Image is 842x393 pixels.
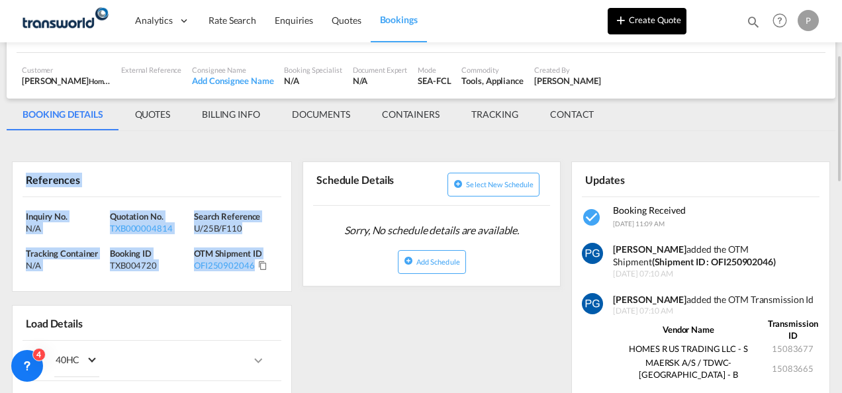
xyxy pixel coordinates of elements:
[110,248,152,259] span: Booking ID
[192,65,273,75] div: Consignee Name
[418,75,451,87] div: SEA-FCL
[258,261,267,270] md-icon: Click to Copy
[404,256,413,265] md-icon: icon-plus-circle
[22,75,111,87] div: [PERSON_NAME]
[26,259,107,271] div: N/A
[769,9,791,32] span: Help
[613,243,686,255] strong: [PERSON_NAME]
[466,180,534,189] span: Select new schedule
[613,306,821,317] span: [DATE] 07:10 AM
[453,179,463,189] md-icon: icon-plus-circle
[746,15,761,34] div: icon-magnify
[613,293,821,306] div: added the OTM Transmission Id
[89,75,126,86] span: Homes R Us
[20,6,109,36] img: f753ae806dec11f0841701cdfdf085c0.png
[798,10,819,31] div: P
[652,256,776,267] strong: (Shipment ID : OFI250902046)
[38,345,109,377] md-select: Choose
[119,99,186,130] md-tab-item: QUOTES
[534,99,610,130] md-tab-item: CONTACT
[194,222,275,234] div: U/25B/F110
[121,65,181,75] div: External Reference
[353,65,408,75] div: Document Expert
[366,99,455,130] md-tab-item: CONTAINERS
[398,250,466,274] button: icon-plus-circleAdd Schedule
[613,269,821,280] span: [DATE] 07:10 AM
[26,211,68,222] span: Inquiry No.
[339,218,524,243] span: Sorry, No schedule details are available.
[13,13,223,27] body: Editor, editor12
[534,65,601,75] div: Created By
[582,207,603,228] md-icon: icon-checkbox-marked-circle
[663,324,714,335] strong: Vendor Name
[582,293,603,314] img: vm11kgAAAAZJREFUAwCWHwimzl+9jgAAAABJRU5ErkJggg==
[284,75,342,87] div: N/A
[582,243,603,264] img: vm11kgAAAAZJREFUAwCWHwimzl+9jgAAAABJRU5ErkJggg==
[26,222,107,234] div: N/A
[613,220,665,228] span: [DATE] 11:09 AM
[769,9,798,33] div: Help
[7,99,119,130] md-tab-item: BOOKING DETAILS
[763,342,821,355] td: 15083677
[110,211,164,222] span: Quotation No.
[746,15,761,29] md-icon: icon-magnify
[768,318,818,341] strong: Transmission ID
[250,353,266,369] md-icon: icons/ic_keyboard_arrow_right_black_24px.svg
[763,356,821,381] td: 15083665
[613,294,686,305] strong: [PERSON_NAME]
[613,356,763,381] td: MAERSK A/S / TDWC-[GEOGRAPHIC_DATA] - B
[194,248,262,259] span: OTM Shipment ID
[23,311,88,334] div: Load Details
[613,243,821,269] div: added the OTM Shipment
[186,99,276,130] md-tab-item: BILLING INFO
[110,222,191,234] div: TXB000004814
[332,15,361,26] span: Quotes
[7,99,610,130] md-pagination-wrapper: Use the left and right arrow keys to navigate between tabs
[194,259,255,271] div: OFI250902046
[418,65,451,75] div: Mode
[608,8,686,34] button: icon-plus 400-fgCreate Quote
[194,211,260,222] span: Search Reference
[135,14,173,27] span: Analytics
[192,75,273,87] div: Add Consignee Name
[613,12,629,28] md-icon: icon-plus 400-fg
[416,257,460,266] span: Add Schedule
[209,15,256,26] span: Rate Search
[447,173,539,196] button: icon-plus-circleSelect new schedule
[22,65,111,75] div: Customer
[613,342,763,355] td: HOMES R US TRADING LLC - S
[313,167,429,200] div: Schedule Details
[461,65,523,75] div: Commodity
[276,99,366,130] md-tab-item: DOCUMENTS
[455,99,534,130] md-tab-item: TRACKING
[353,75,408,87] div: N/A
[461,75,523,87] div: Tools, Appliance
[110,259,191,271] div: TXB004720
[26,248,98,259] span: Tracking Container
[26,344,152,377] div: 2 x
[582,167,698,191] div: Updates
[284,65,342,75] div: Booking Specialist
[534,75,601,87] div: Pradhesh Gautham
[23,167,149,191] div: References
[613,204,686,216] span: Booking Received
[275,15,313,26] span: Enquiries
[380,14,418,25] span: Bookings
